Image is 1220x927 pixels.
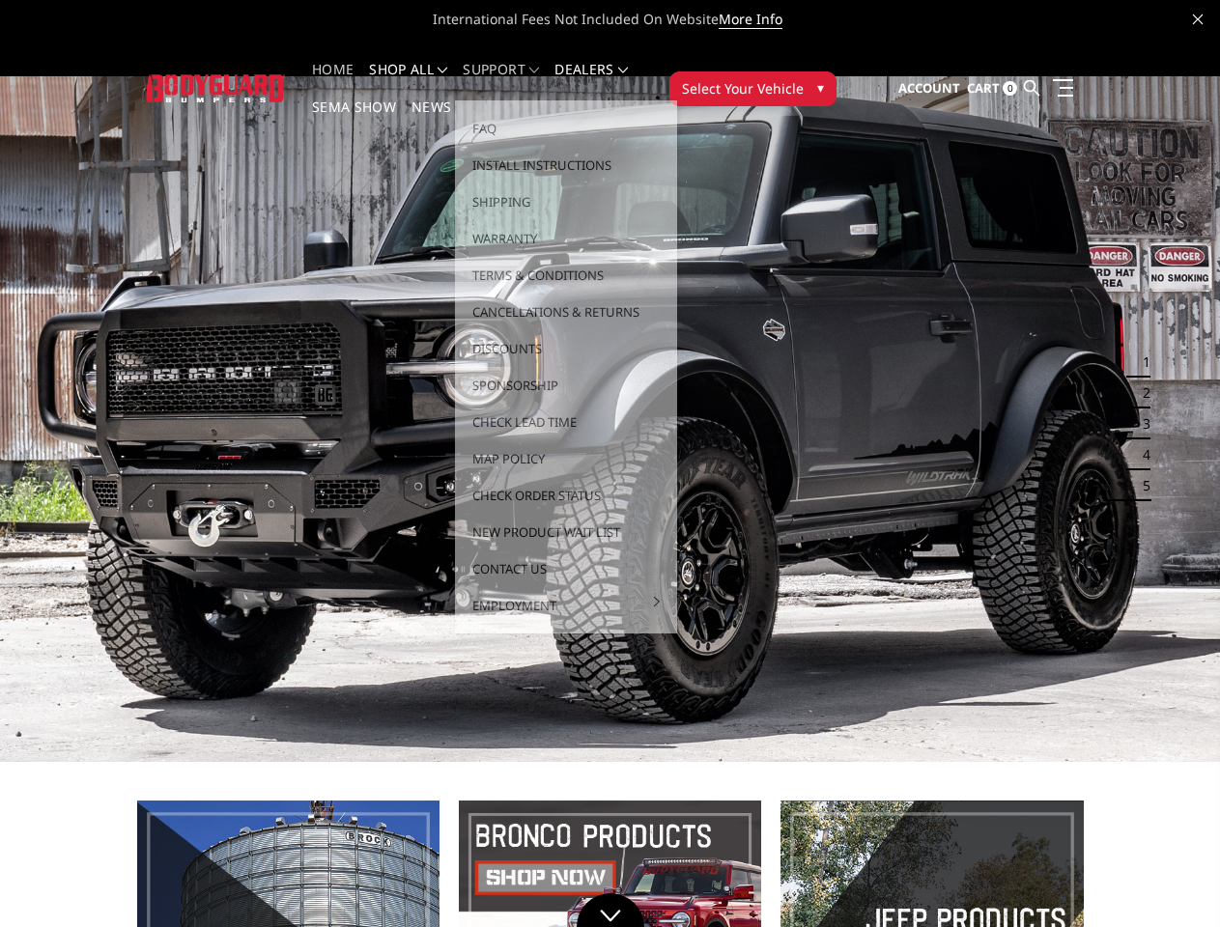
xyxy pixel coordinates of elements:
a: New Product Wait List [463,514,669,550]
a: MAP Policy [463,440,669,477]
button: 3 of 5 [1131,408,1150,439]
a: Contact Us [463,550,669,587]
a: Terms & Conditions [463,257,669,294]
button: 2 of 5 [1131,378,1150,408]
span: Account [898,79,960,97]
span: 0 [1003,81,1017,96]
a: Shipping [463,183,669,220]
button: 1 of 5 [1131,347,1150,378]
a: Account [898,63,960,115]
a: Check Lead Time [463,404,669,440]
a: Cancellations & Returns [463,294,669,330]
a: Sponsorship [463,367,669,404]
button: 5 of 5 [1131,470,1150,501]
a: Cart 0 [967,63,1017,115]
a: SEMA Show [312,100,396,138]
a: Dealers [554,63,628,100]
a: Support [463,63,539,100]
button: Select Your Vehicle [669,71,837,106]
a: shop all [369,63,447,100]
a: Warranty [463,220,669,257]
button: 4 of 5 [1131,439,1150,470]
a: Employment [463,587,669,624]
span: Cart [967,79,1000,97]
a: FAQ [463,110,669,147]
a: Check Order Status [463,477,669,514]
img: BODYGUARD BUMPERS [147,74,285,101]
a: Install Instructions [463,147,669,183]
a: Discounts [463,330,669,367]
span: ▾ [817,77,824,98]
a: More Info [719,10,782,29]
a: News [411,100,451,138]
span: Select Your Vehicle [682,78,804,98]
a: Home [312,63,354,100]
